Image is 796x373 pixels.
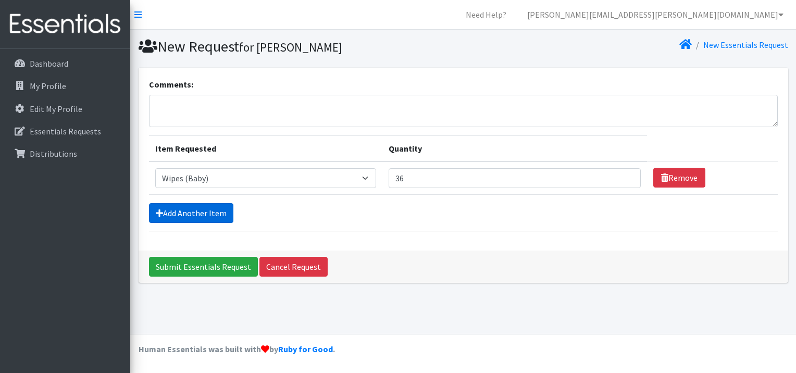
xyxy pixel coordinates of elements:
p: Dashboard [30,58,68,69]
h1: New Request [139,38,459,56]
p: Essentials Requests [30,126,101,136]
a: Cancel Request [259,257,328,277]
a: Ruby for Good [278,344,333,354]
th: Quantity [382,135,646,161]
a: [PERSON_NAME][EMAIL_ADDRESS][PERSON_NAME][DOMAIN_NAME] [519,4,792,25]
small: for [PERSON_NAME] [239,40,342,55]
label: Comments: [149,78,193,91]
th: Item Requested [149,135,383,161]
strong: Human Essentials was built with by . [139,344,335,354]
a: Dashboard [4,53,126,74]
a: Add Another Item [149,203,233,223]
a: Remove [653,168,705,188]
input: Submit Essentials Request [149,257,258,277]
a: Edit My Profile [4,98,126,119]
a: New Essentials Request [703,40,788,50]
a: My Profile [4,76,126,96]
a: Essentials Requests [4,121,126,142]
img: HumanEssentials [4,7,126,42]
p: My Profile [30,81,66,91]
p: Edit My Profile [30,104,82,114]
a: Distributions [4,143,126,164]
p: Distributions [30,148,77,159]
a: Need Help? [457,4,515,25]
